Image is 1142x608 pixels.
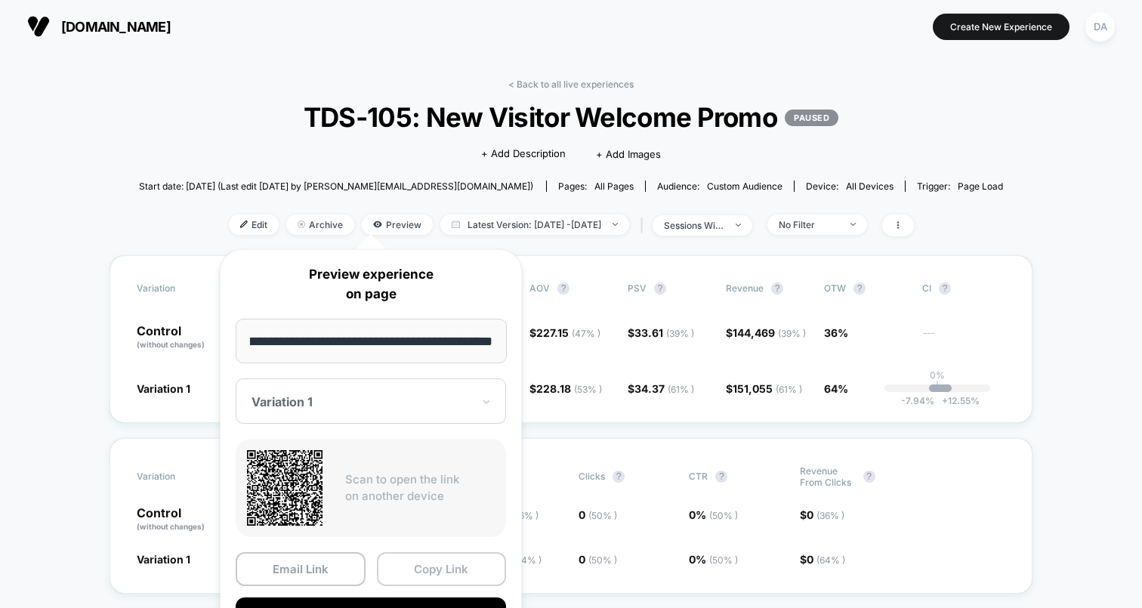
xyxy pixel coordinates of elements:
p: PAUSED [785,110,838,126]
span: + Add Images [596,148,661,160]
span: Clicks [579,471,605,482]
div: No Filter [779,219,839,230]
span: Preview [362,214,433,235]
img: end [298,221,305,228]
span: --- [922,329,1005,350]
span: Page Load [958,181,1003,192]
span: ( 50 % ) [588,554,617,566]
span: PSV [628,282,647,294]
span: 151,055 [733,382,802,395]
div: Trigger: [917,181,1003,192]
button: ? [939,282,951,295]
span: Revenue From Clicks [800,465,856,488]
span: ( 36 % ) [816,510,844,521]
span: $ [726,382,802,395]
span: Device: [794,181,905,192]
p: Preview experience on page [236,265,506,304]
span: Revenue [726,282,764,294]
div: Audience: [657,181,782,192]
span: $ [529,326,600,339]
span: 64% [824,382,848,395]
span: 36% [824,326,848,339]
img: end [736,224,741,227]
div: Pages: [558,181,634,192]
span: ( 39 % ) [778,328,806,339]
span: Archive [286,214,354,235]
button: DA [1081,11,1119,42]
p: 0% [930,369,945,381]
span: CTR [689,471,708,482]
span: $ [628,382,694,395]
button: ? [557,282,569,295]
span: OTW [824,282,907,295]
span: ( 64 % ) [816,554,845,566]
span: ( 61 % ) [668,384,694,395]
img: calendar [452,221,460,228]
span: 91.90 % [468,508,539,521]
button: [DOMAIN_NAME] [23,14,175,39]
div: DA [1085,12,1115,42]
span: 0 [579,508,617,521]
span: $ [800,508,844,521]
button: ? [853,282,866,295]
span: 228.18 [536,382,602,395]
span: [DOMAIN_NAME] [61,19,171,35]
span: ( 64 % ) [513,554,542,566]
span: | [637,214,653,236]
span: Latest Version: [DATE] - [DATE] [440,214,629,235]
p: Control [137,325,220,350]
span: CI [922,282,1005,295]
button: Create New Experience [933,14,1069,40]
span: + Add Description [481,147,566,162]
span: Start date: [DATE] (Last edit [DATE] by [PERSON_NAME][EMAIL_ADDRESS][DOMAIN_NAME]) [139,181,533,192]
span: 0 [579,553,617,566]
span: 0 [807,553,845,566]
span: ( 61 % ) [776,384,802,395]
button: Email Link [236,552,366,586]
span: 92.06 % [468,553,542,566]
span: all devices [846,181,894,192]
span: 0 [807,508,844,521]
button: ? [863,471,875,483]
span: 144,469 [733,326,806,339]
div: sessions with impression [664,220,724,231]
p: Scan to open the link on another device [345,471,495,505]
span: (without changes) [137,522,205,531]
img: end [613,223,618,226]
span: 0 % [689,508,738,521]
span: (without changes) [137,340,205,349]
span: Edit [229,214,279,235]
span: Custom Audience [707,181,782,192]
span: AOV [529,282,550,294]
span: Variation [137,465,220,488]
span: ( 39 % ) [666,328,694,339]
span: $ [628,326,694,339]
span: ( 50 % ) [588,510,617,521]
span: Variation [137,282,220,295]
p: | [936,381,939,392]
span: 12.55 % [934,395,980,406]
span: -7.94 % [901,395,934,406]
span: 33.61 [634,326,694,339]
span: ( 36 % ) [511,510,539,521]
span: 0 % [689,553,738,566]
span: ( 53 % ) [574,384,602,395]
img: end [850,223,856,226]
span: all pages [594,181,634,192]
span: $ [800,553,845,566]
img: Visually logo [27,15,50,38]
span: $ [529,382,602,395]
span: + [942,395,948,406]
button: ? [771,282,783,295]
span: Variation 1 [137,382,190,395]
span: $ [726,326,806,339]
span: 227.15 [536,326,600,339]
a: < Back to all live experiences [508,79,634,90]
span: ( 47 % ) [572,328,600,339]
button: Copy Link [377,552,507,586]
span: Variation 1 [137,553,190,566]
span: TDS-105: New Visitor Welcome Promo [182,101,960,133]
img: edit [240,221,248,228]
button: ? [715,471,727,483]
button: ? [654,282,666,295]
